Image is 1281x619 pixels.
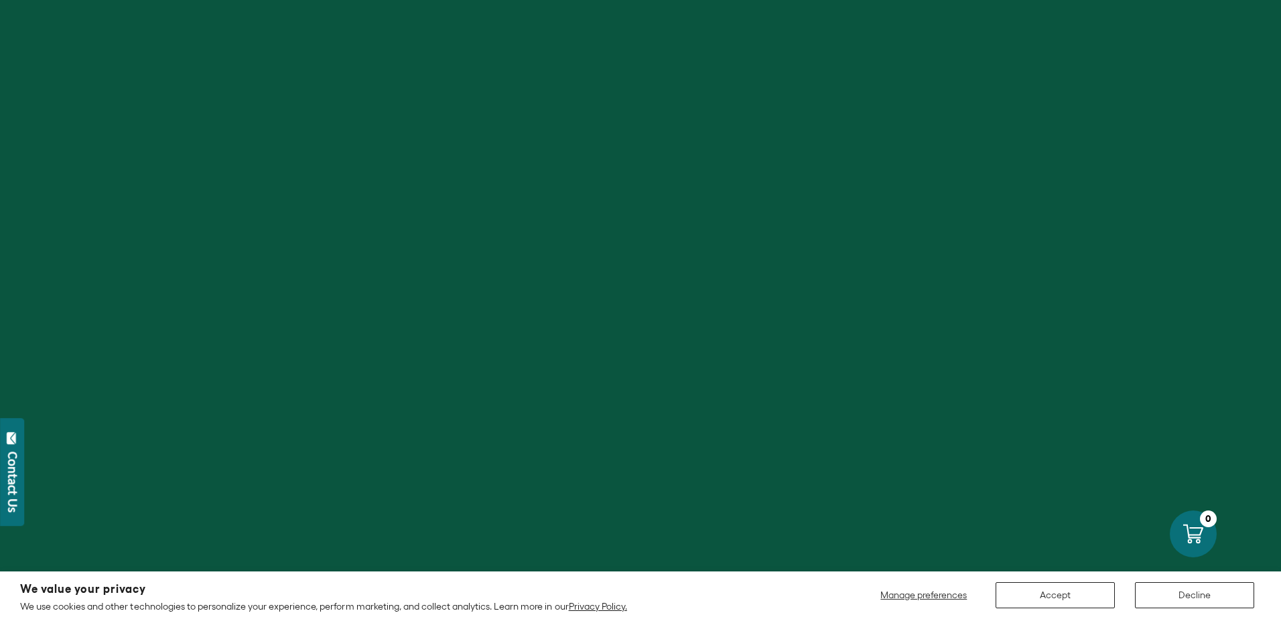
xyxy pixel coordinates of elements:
[20,600,627,612] p: We use cookies and other technologies to personalize your experience, perform marketing, and coll...
[996,582,1115,608] button: Accept
[20,583,627,595] h2: We value your privacy
[872,582,975,608] button: Manage preferences
[569,601,627,612] a: Privacy Policy.
[1200,510,1217,527] div: 0
[1135,582,1254,608] button: Decline
[6,452,19,512] div: Contact Us
[880,590,967,600] span: Manage preferences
